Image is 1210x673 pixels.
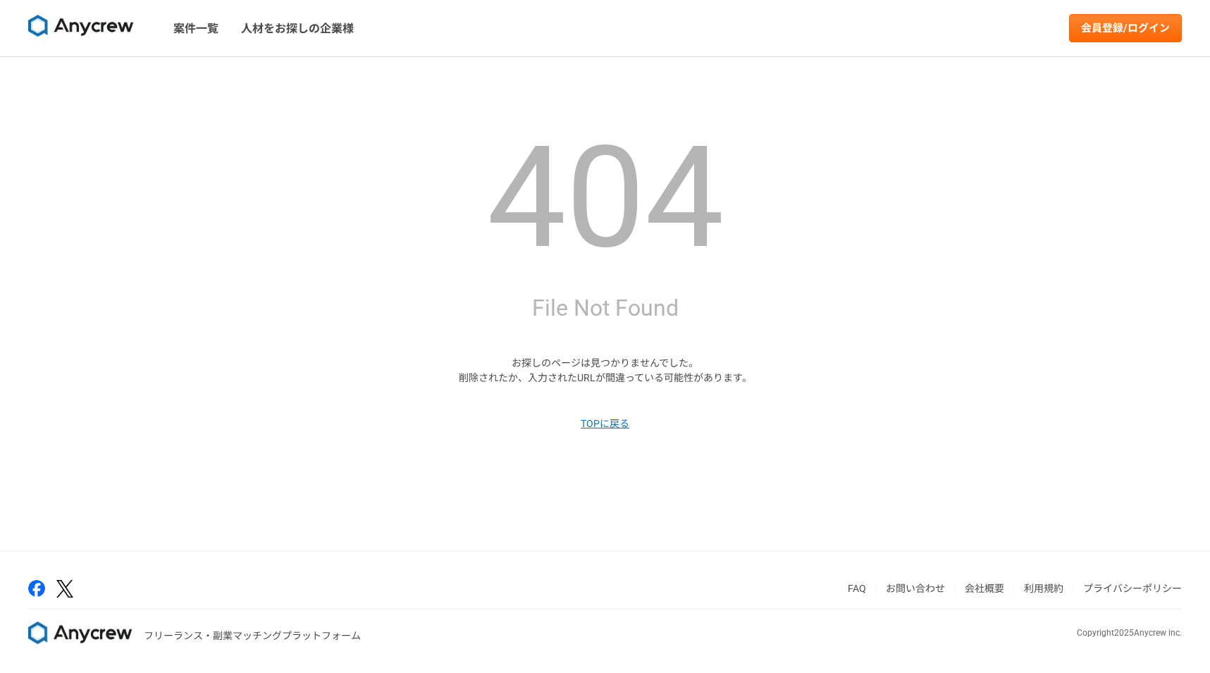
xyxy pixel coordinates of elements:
[1069,14,1182,42] a: 会員登録/ログイン
[144,629,361,643] p: フリーランス・副業マッチングプラットフォーム
[848,583,866,594] a: FAQ
[886,583,945,594] a: お問い合わせ
[28,580,45,597] img: facebook-2adfd474.png
[28,15,134,37] img: 8DqYSo04kwAAAAASUVORK5CYII=
[459,356,752,385] p: お探しのページは見つかりませんでした。 削除されたか、入力されたURLが間違っている可能性があります。
[28,622,132,644] img: 8DqYSo04kwAAAAASUVORK5CYII=
[965,583,1004,594] a: 会社概要
[581,416,629,431] a: TOPに戻る
[1083,583,1182,594] a: プライバシーポリシー
[487,128,724,268] h1: 404
[1077,626,1182,639] p: Copyright 2025 Anycrew inc.
[532,291,679,325] h2: File Not Found
[1024,583,1063,594] a: 利用規約
[56,580,73,598] img: x-391a3a86.png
